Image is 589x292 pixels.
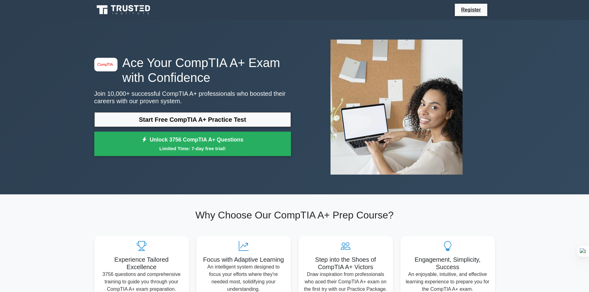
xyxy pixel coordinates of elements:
h5: Step into the Shoes of CompTIA A+ Victors [303,256,388,271]
h1: Ace Your CompTIA A+ Exam with Confidence [94,55,291,85]
h5: Experience Tailored Excellence [99,256,184,271]
small: Limited Time: 7-day free trial! [102,145,283,152]
a: Unlock 3756 CompTIA A+ QuestionsLimited Time: 7-day free trial! [94,132,291,156]
p: Join 10,000+ successful CompTIA A+ professionals who boosted their careers with our proven system. [94,90,291,105]
a: Start Free CompTIA A+ Practice Test [94,112,291,127]
h5: Focus with Adaptive Learning [201,256,286,263]
a: Register [457,6,484,14]
h5: Engagement, Simplicity, Success [405,256,490,271]
h2: Why Choose Our CompTIA A+ Prep Course? [94,209,495,221]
